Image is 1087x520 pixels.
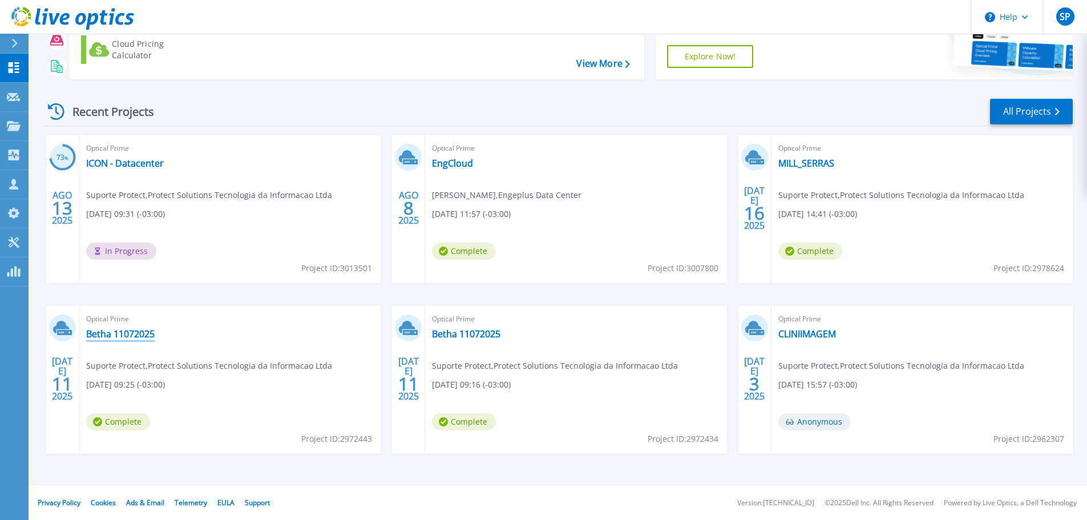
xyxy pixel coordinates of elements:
div: [DATE] 2025 [51,358,73,400]
span: [DATE] 14:41 (-03:00) [778,208,857,220]
span: [DATE] 09:31 (-03:00) [86,208,165,220]
a: EngCloud [432,158,473,169]
div: AGO 2025 [51,187,73,229]
div: [DATE] 2025 [743,187,765,229]
span: Suporte Protect , Protect Solutions Tecnologia da Informacao Ltda [778,189,1024,201]
div: Recent Projects [44,98,169,126]
span: % [64,155,68,161]
a: All Projects [990,99,1073,124]
a: View More [576,58,629,69]
span: 13 [52,203,72,213]
span: [DATE] 15:57 (-03:00) [778,378,857,391]
div: [DATE] 2025 [398,358,419,400]
h3: 73 [49,151,76,164]
div: [DATE] 2025 [743,358,765,400]
span: 3 [749,379,759,389]
span: [DATE] 09:16 (-03:00) [432,378,511,391]
a: Telemetry [175,498,207,507]
a: Betha 11072025 [86,328,155,340]
span: In Progress [86,243,156,260]
a: Cookies [91,498,116,507]
span: [DATE] 09:25 (-03:00) [86,378,165,391]
span: Complete [432,413,496,430]
span: Suporte Protect , Protect Solutions Tecnologia da Informacao Ltda [432,360,678,372]
span: Complete [432,243,496,260]
span: 11 [52,379,72,389]
a: Betha 11072025 [432,328,500,340]
span: Suporte Protect , Protect Solutions Tecnologia da Informacao Ltda [86,189,332,201]
li: Version: [TECHNICAL_ID] [737,499,814,507]
span: SP [1060,12,1070,21]
span: Optical Prime [432,142,720,155]
a: EULA [217,498,235,507]
span: Optical Prime [778,313,1066,325]
span: Project ID: 3007800 [648,262,718,275]
span: Project ID: 2972434 [648,433,718,445]
span: Project ID: 2978624 [993,262,1064,275]
span: Project ID: 2972443 [301,433,372,445]
span: 8 [403,203,414,213]
a: Privacy Policy [38,498,80,507]
a: Cloud Pricing Calculator [81,35,208,64]
a: Ads & Email [126,498,164,507]
span: Anonymous [778,413,851,430]
a: Explore Now! [667,45,754,68]
a: ICON - Datacenter [86,158,164,169]
li: Powered by Live Optics, a Dell Technology [944,499,1077,507]
span: Suporte Protect , Protect Solutions Tecnologia da Informacao Ltda [778,360,1024,372]
span: 16 [744,208,765,218]
span: Suporte Protect , Protect Solutions Tecnologia da Informacao Ltda [86,360,332,372]
li: © 2025 Dell Inc. All Rights Reserved [825,499,934,507]
span: 11 [398,379,419,389]
span: [PERSON_NAME] , Engeplus Data Center [432,189,581,201]
span: Complete [86,413,150,430]
div: Cloud Pricing Calculator [112,38,203,61]
span: Optical Prime [778,142,1066,155]
span: Complete [778,243,842,260]
a: Support [245,498,270,507]
span: Project ID: 2962307 [993,433,1064,445]
span: Optical Prime [432,313,720,325]
span: Optical Prime [86,313,374,325]
a: MILL_SERRAS [778,158,834,169]
span: Project ID: 3013501 [301,262,372,275]
span: [DATE] 11:57 (-03:00) [432,208,511,220]
div: AGO 2025 [398,187,419,229]
a: CLINIIMAGEM [778,328,836,340]
span: Optical Prime [86,142,374,155]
